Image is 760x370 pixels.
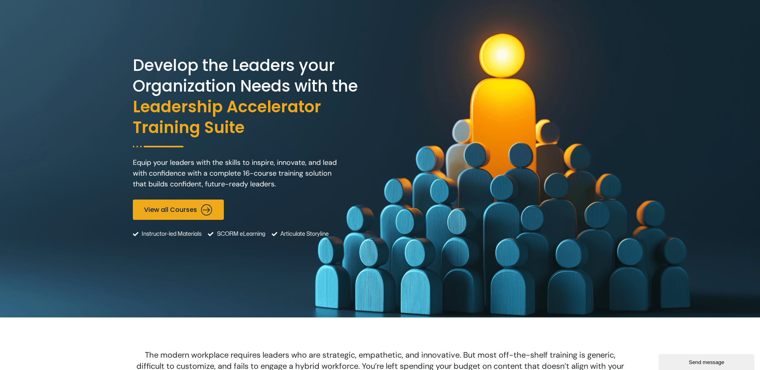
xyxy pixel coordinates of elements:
iframe: chat widget [659,352,756,370]
span: View all Courses [144,206,197,213]
a: View all Courses [133,200,224,220]
span: SCORM eLearning [215,224,265,244]
span: Instructor-led Materials [140,224,201,244]
span: Articulate Storyline [278,224,329,244]
p: Equip your leaders with the skills to inspire, innovate, and lead with confidence with a complete... [133,157,343,190]
h2: Develop the Leaders your Organization Needs with the [133,55,378,138]
span: Leadership Accelerator Training Suite [133,96,378,138]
